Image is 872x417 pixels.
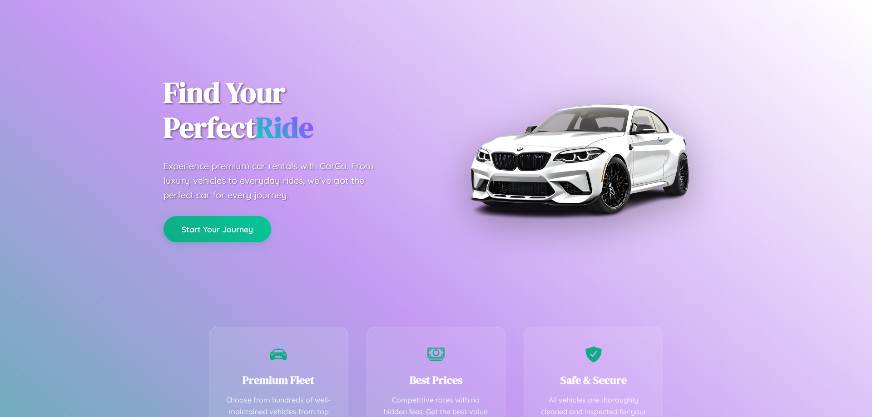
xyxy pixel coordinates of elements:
[223,373,334,388] h3: Premium Fleet
[163,216,271,242] button: Start Your Journey
[538,373,649,388] h3: Safe & Secure
[256,108,313,147] span: Ride
[466,45,693,272] img: Premium BMW car rental vehicle
[163,75,422,145] h1: Find Your Perfect
[163,159,391,202] p: Experience premium car rentals with CarGo. From luxury vehicles to everyday rides, we've got the ...
[381,373,492,388] h3: Best Prices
